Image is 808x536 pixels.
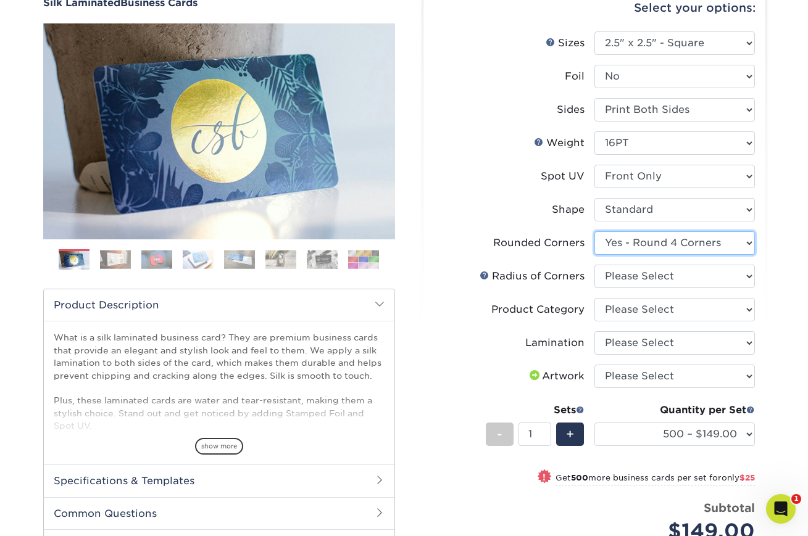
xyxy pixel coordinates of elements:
span: - [497,425,502,443]
div: Spot UV [541,169,585,184]
div: Product Category [491,302,585,317]
img: Business Cards 01 [59,245,90,276]
div: Artwork [527,369,585,384]
h2: Common Questions [44,497,394,529]
span: + [566,425,574,443]
img: Business Cards 07 [307,250,338,269]
iframe: Intercom live chat [766,494,796,524]
span: only [722,473,755,482]
h2: Product Description [44,289,394,321]
div: Lamination [525,336,585,350]
img: Business Cards 02 [100,250,131,269]
p: What is a silk laminated business card? They are premium business cards that provide an elegant a... [54,331,385,532]
div: Radius of Corners [480,269,585,284]
span: $25 [739,473,755,482]
span: show more [195,438,243,455]
img: Business Cards 06 [265,250,296,269]
div: Foil [565,69,585,84]
span: ! [543,471,546,484]
small: Get more business cards per set for [556,473,755,485]
div: Sides [557,102,585,117]
img: Business Cards 08 [348,250,379,269]
div: Sizes [546,36,585,51]
img: Business Cards 04 [183,250,214,269]
div: Rounded Corners [493,236,585,250]
div: Sets [486,403,585,418]
div: Weight [534,136,585,150]
strong: Subtotal [704,501,755,514]
img: Business Cards 03 [141,250,172,269]
strong: 500 [571,473,588,482]
span: 1 [791,494,801,504]
h2: Specifications & Templates [44,464,394,497]
img: Business Cards 05 [224,250,255,269]
div: Shape [552,202,585,217]
div: Quantity per Set [594,403,755,418]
